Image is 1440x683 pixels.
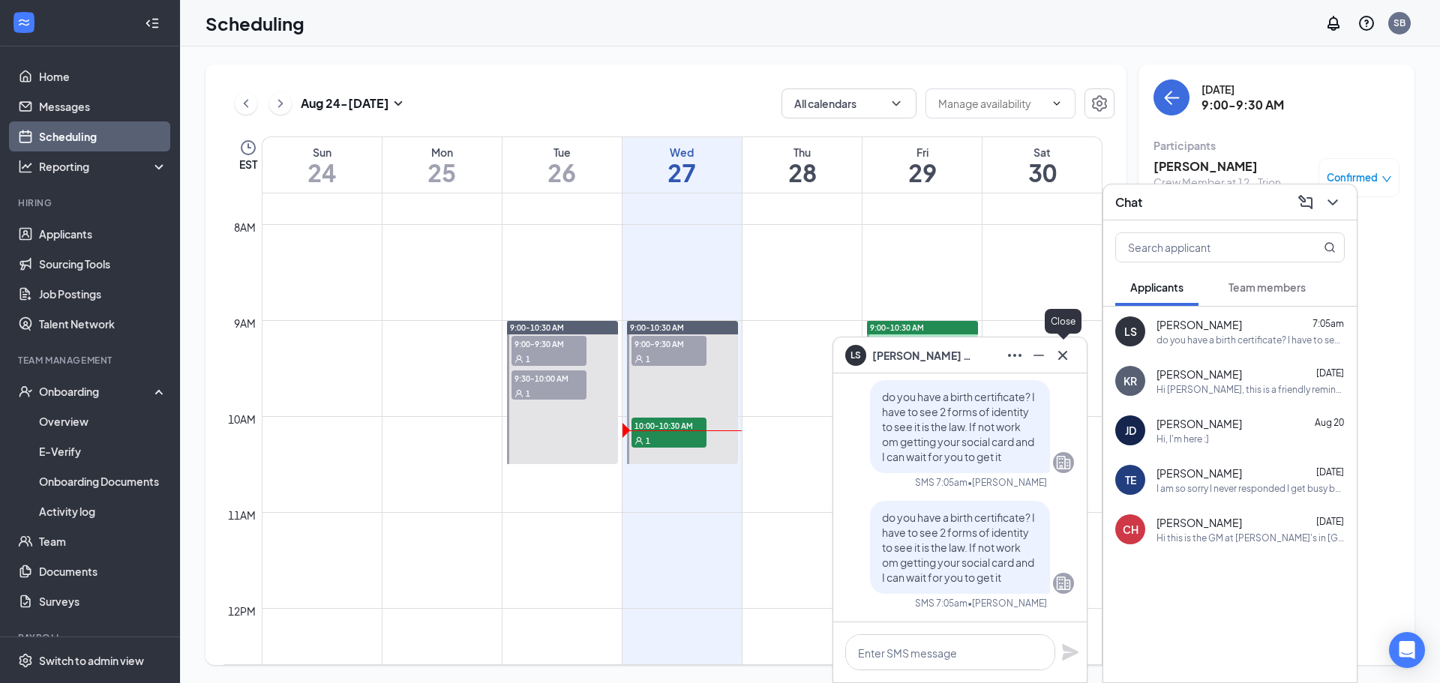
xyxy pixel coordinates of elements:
[1054,454,1072,472] svg: Company
[622,145,742,160] div: Wed
[631,418,706,433] span: 10:00-10:30 AM
[235,92,257,115] button: ChevronLeft
[262,145,382,160] div: Sun
[18,196,164,209] div: Hiring
[1297,193,1315,211] svg: ComposeMessage
[18,653,33,668] svg: Settings
[634,436,643,445] svg: User
[1006,346,1024,364] svg: Ellipses
[1156,317,1242,332] span: [PERSON_NAME]
[225,507,259,523] div: 11am
[1030,346,1048,364] svg: Minimize
[1327,170,1378,185] span: Confirmed
[1156,482,1345,495] div: I am so sorry I never responded I get busy but yes I am
[1084,88,1114,118] button: Settings
[382,137,502,193] a: August 25, 2025
[872,347,977,364] span: [PERSON_NAME] Sharp
[39,159,168,174] div: Reporting
[915,597,967,610] div: SMS 7:05am
[646,436,650,446] span: 1
[1316,516,1344,527] span: [DATE]
[622,160,742,185] h1: 27
[631,336,706,351] span: 9:00-9:30 AM
[1130,280,1183,294] span: Applicants
[502,145,622,160] div: Tue
[1027,343,1051,367] button: Minimize
[39,436,167,466] a: E-Verify
[1116,233,1294,262] input: Search applicant
[502,160,622,185] h1: 26
[882,390,1035,463] span: do you have a birth certificate? I have to see 2 forms of identity to see it is the law. If not w...
[862,145,982,160] div: Fri
[510,322,564,333] span: 9:00-10:30 AM
[1389,632,1425,668] div: Open Intercom Messenger
[1124,324,1137,339] div: LS
[1051,97,1063,109] svg: ChevronDown
[526,354,530,364] span: 1
[39,121,167,151] a: Scheduling
[1315,417,1344,428] span: Aug 20
[1156,416,1242,431] span: [PERSON_NAME]
[39,406,167,436] a: Overview
[630,322,684,333] span: 9:00-10:30 AM
[205,10,304,36] h1: Scheduling
[1324,14,1342,32] svg: Notifications
[1156,367,1242,382] span: [PERSON_NAME]
[1153,138,1399,153] div: Participants
[514,355,523,364] svg: User
[870,322,924,333] span: 9:00-10:30 AM
[231,219,259,235] div: 8am
[18,159,33,174] svg: Analysis
[39,556,167,586] a: Documents
[1294,190,1318,214] button: ComposeMessage
[1321,190,1345,214] button: ChevronDown
[238,94,253,112] svg: ChevronLeft
[1003,343,1027,367] button: Ellipses
[1162,88,1180,106] svg: ArrowLeft
[39,219,167,249] a: Applicants
[862,160,982,185] h1: 29
[1156,515,1242,530] span: [PERSON_NAME]
[18,631,164,644] div: Payroll
[742,145,862,160] div: Thu
[982,145,1102,160] div: Sat
[239,157,257,172] span: EST
[1156,532,1345,544] div: Hi this is the GM at [PERSON_NAME]'s in [GEOGRAPHIC_DATA] GA are you still in need of a job?
[1045,309,1081,334] div: Close
[862,137,982,193] a: August 29, 2025
[39,249,167,279] a: Sourcing Tools
[1125,423,1136,438] div: JD
[225,603,259,619] div: 12pm
[1061,643,1079,661] svg: Plane
[1090,94,1108,112] svg: Settings
[39,309,167,339] a: Talent Network
[502,137,622,193] a: August 26, 2025
[514,389,523,398] svg: User
[982,137,1102,193] a: August 30, 2025
[39,653,144,668] div: Switch to admin view
[982,160,1102,185] h1: 30
[1051,343,1075,367] button: Cross
[39,496,167,526] a: Activity log
[1357,14,1375,32] svg: QuestionInfo
[1123,373,1137,388] div: KR
[1393,16,1405,29] div: SB
[16,15,31,30] svg: WorkstreamLogo
[1324,241,1336,253] svg: MagnifyingGlass
[273,94,288,112] svg: ChevronRight
[382,145,502,160] div: Mon
[1201,82,1284,97] div: [DATE]
[1316,367,1344,379] span: [DATE]
[1153,175,1281,190] div: Crew Member at 12 - Trion
[967,476,1047,489] span: • [PERSON_NAME]
[389,94,407,112] svg: SmallChevronDown
[301,95,389,112] h3: Aug 24 - [DATE]
[634,355,643,364] svg: User
[39,279,167,309] a: Job Postings
[1125,472,1136,487] div: TE
[1123,522,1138,537] div: CH
[526,388,530,399] span: 1
[269,92,292,115] button: ChevronRight
[39,586,167,616] a: Surveys
[1381,174,1392,184] span: down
